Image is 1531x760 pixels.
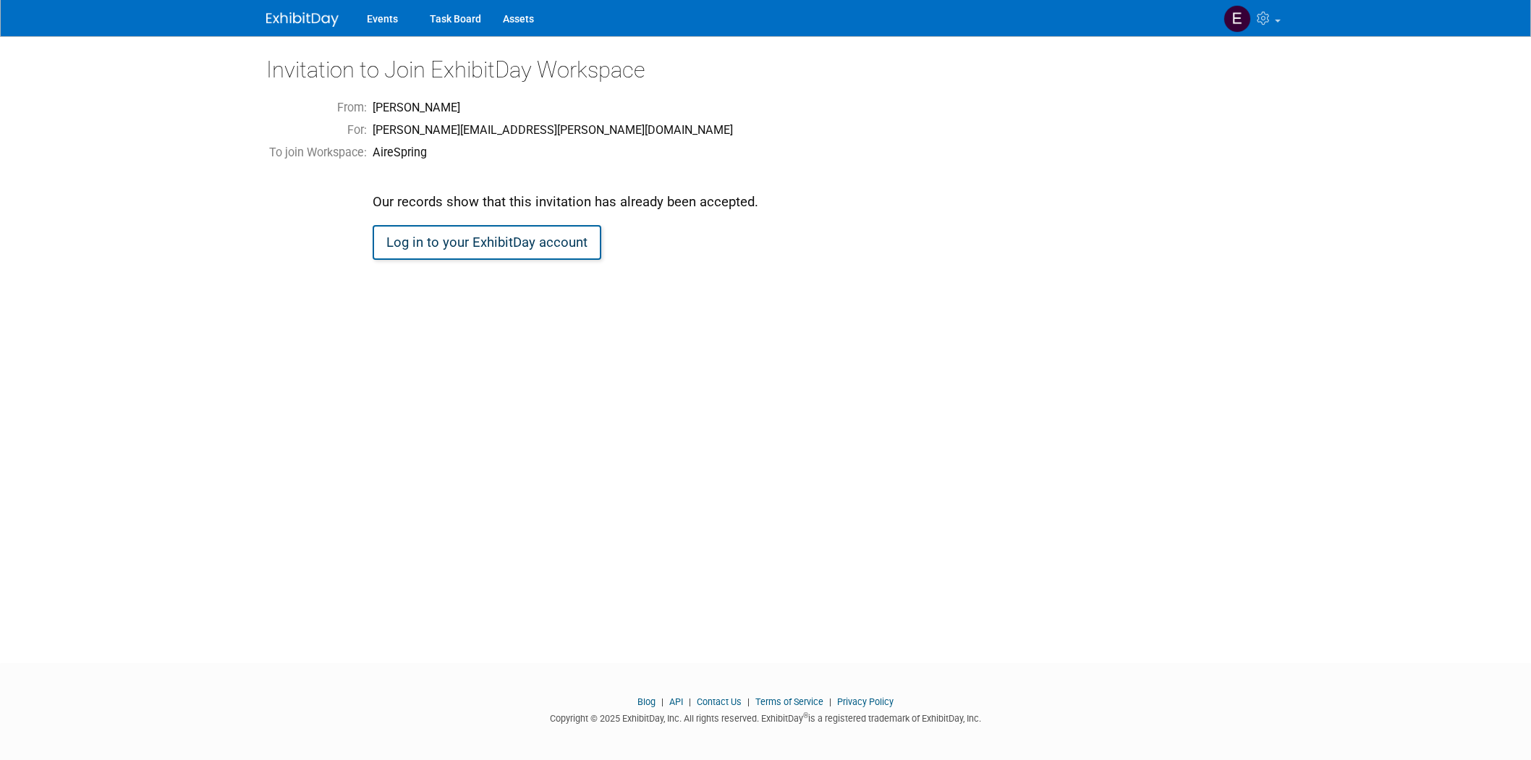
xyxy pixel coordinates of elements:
span: | [744,696,753,707]
a: Terms of Service [755,696,823,707]
sup: ® [803,712,808,719]
a: Contact Us [697,696,742,707]
td: AireSpring [370,142,761,164]
a: Blog [637,696,656,707]
td: To join Workspace: [266,142,370,164]
img: erica arjona [1223,5,1251,33]
div: Our records show that this invitation has already been accepted. [373,167,758,211]
span: | [685,696,695,707]
img: ExhibitDay [266,12,339,27]
td: From: [266,97,370,119]
a: API [669,696,683,707]
a: Log in to your ExhibitDay account [373,225,601,260]
td: [PERSON_NAME] [370,97,761,119]
span: | [826,696,835,707]
a: Privacy Policy [837,696,894,707]
td: [PERSON_NAME][EMAIL_ADDRESS][PERSON_NAME][DOMAIN_NAME] [370,119,761,142]
h2: Invitation to Join ExhibitDay Workspace [266,58,1265,83]
span: | [658,696,667,707]
td: For: [266,119,370,142]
